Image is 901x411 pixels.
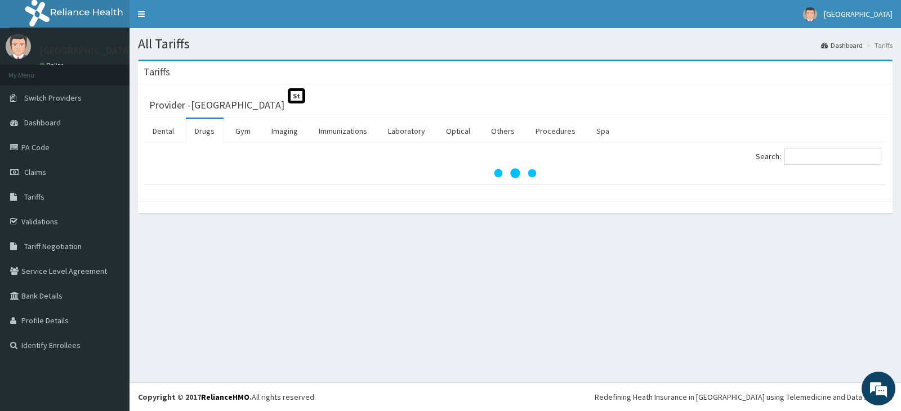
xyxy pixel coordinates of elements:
[587,119,618,143] a: Spa
[201,392,249,402] a: RelianceHMO
[186,119,224,143] a: Drugs
[24,167,46,177] span: Claims
[756,148,881,165] label: Search:
[39,61,66,69] a: Online
[595,391,893,403] div: Redefining Heath Insurance in [GEOGRAPHIC_DATA] using Telemedicine and Data Science!
[784,148,881,165] input: Search:
[527,119,585,143] a: Procedures
[138,37,893,51] h1: All Tariffs
[482,119,524,143] a: Others
[24,93,82,103] span: Switch Providers
[39,46,132,56] p: [GEOGRAPHIC_DATA]
[821,40,863,50] a: Dashboard
[138,392,252,402] strong: Copyright © 2017 .
[437,119,479,143] a: Optical
[864,40,893,50] li: Tariffs
[803,7,817,21] img: User Image
[149,100,284,110] h3: Provider - [GEOGRAPHIC_DATA]
[824,9,893,19] span: [GEOGRAPHIC_DATA]
[130,382,901,411] footer: All rights reserved.
[493,151,538,196] svg: audio-loading
[379,119,434,143] a: Laboratory
[226,119,260,143] a: Gym
[288,88,305,103] span: St
[24,192,44,202] span: Tariffs
[262,119,307,143] a: Imaging
[24,241,82,251] span: Tariff Negotiation
[24,118,61,128] span: Dashboard
[6,34,31,59] img: User Image
[144,119,183,143] a: Dental
[310,119,376,143] a: Immunizations
[144,67,170,77] h3: Tariffs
